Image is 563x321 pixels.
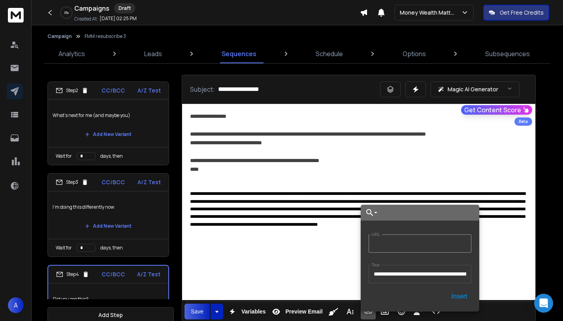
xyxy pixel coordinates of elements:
button: Save [185,304,210,319]
p: Did you see this? [53,288,164,310]
button: Add New Variant [79,218,138,234]
p: Analytics [58,49,85,59]
p: CC/BCC [102,178,125,186]
p: [DATE] 02:25 PM [100,15,137,22]
p: A/Z Test [137,270,160,278]
button: Variables [225,304,267,319]
label: URL [370,232,382,237]
div: Step 4 [56,271,89,278]
p: Subject: [190,85,215,94]
p: Wait for [56,153,72,159]
div: Draft [114,3,135,13]
p: CC/BCC [102,270,125,278]
div: Open Intercom Messenger [534,294,553,313]
button: Insert Image (⌘P) [377,304,392,319]
p: days, then [100,245,123,251]
p: I’m doing this differently now [53,196,164,218]
span: Variables [240,308,267,315]
p: days, then [100,153,123,159]
p: Get Free Credits [500,9,544,17]
a: Analytics [54,44,90,63]
button: Campaign [47,33,72,40]
button: Get Content Score [461,105,532,115]
button: Insert Unsubscribe Link [410,304,426,319]
button: Get Free Credits [483,5,549,21]
button: Preview Email [269,304,324,319]
button: Magic AI Generator [431,81,520,97]
label: Text [370,262,381,268]
button: Code View [429,304,444,319]
p: Leads [144,49,162,59]
li: Step3CC/BCCA/Z TestI’m doing this differently nowAdd New VariantWait fordays, then [47,173,169,257]
p: Sequences [222,49,256,59]
p: Schedule [316,49,343,59]
p: A/Z Test [137,178,161,186]
a: Options [398,44,431,63]
p: Created At: [74,16,98,22]
p: 0 % [64,10,69,15]
p: Magic AI Generator [448,85,498,93]
h1: Campaigns [74,4,109,13]
p: Wait for [56,245,72,251]
p: CC/BCC [102,87,125,94]
p: Options [403,49,426,59]
a: Sequences [217,44,261,63]
p: A/Z Test [137,87,161,94]
button: Choose Link [361,205,379,221]
li: Step2CC/BCCA/Z TestWhat’s next for me (and maybe you)Add New VariantWait fordays, then [47,81,169,165]
div: Step 3 [56,179,88,186]
button: Insert [448,289,471,304]
button: A [8,297,24,313]
p: FMM resubscribe 3 [85,33,126,40]
a: Leads [139,44,167,63]
a: Schedule [311,44,348,63]
button: Add New Variant [79,127,138,142]
p: Subsequences [485,49,530,59]
a: Subsequences [480,44,535,63]
span: Preview Email [284,308,324,315]
div: Step 2 [56,87,88,94]
button: Emoticons [394,304,409,319]
div: Beta [514,117,532,126]
p: Money Wealth Matters [400,9,461,17]
p: What’s next for me (and maybe you) [53,104,164,127]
